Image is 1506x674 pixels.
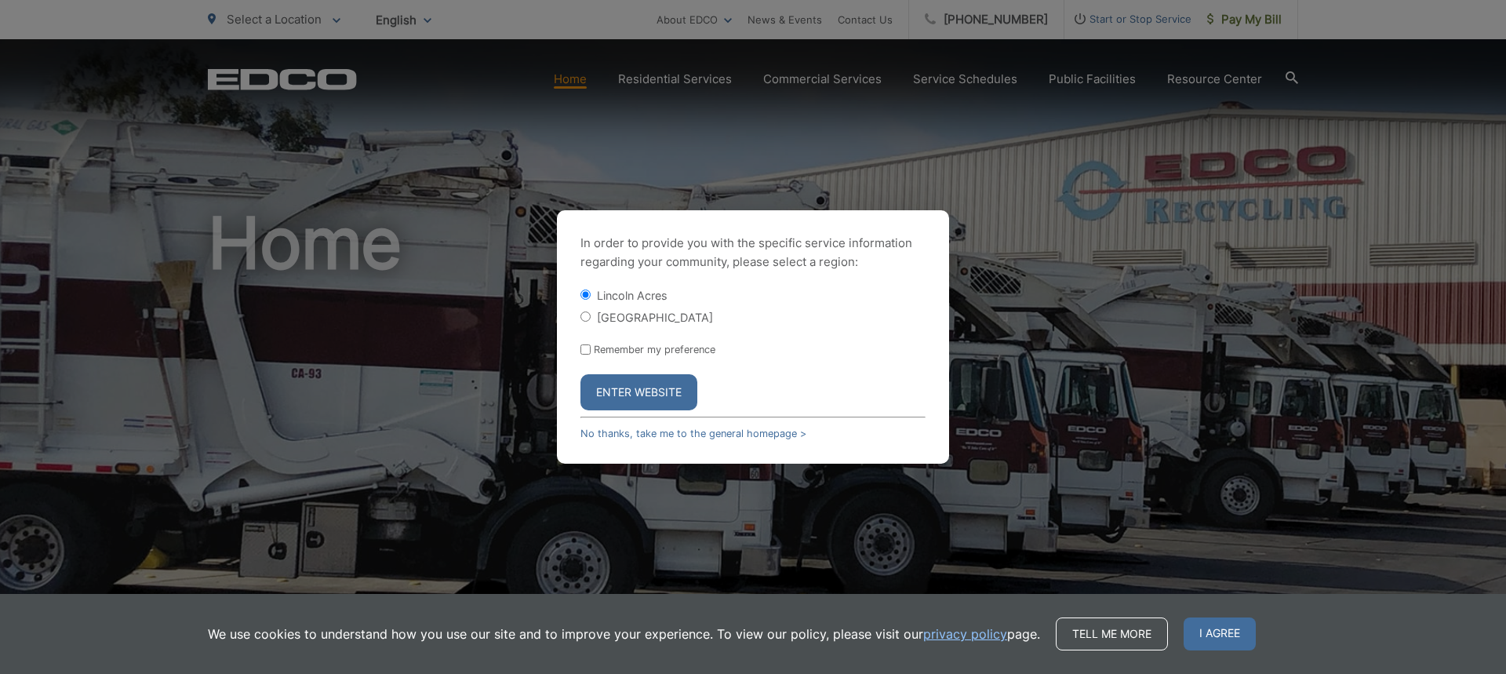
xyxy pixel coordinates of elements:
a: Tell me more [1056,618,1168,650]
a: privacy policy [923,625,1007,643]
p: In order to provide you with the specific service information regarding your community, please se... [580,234,926,271]
label: Remember my preference [594,344,715,355]
label: Lincoln Acres [597,289,668,302]
p: We use cookies to understand how you use our site and to improve your experience. To view our pol... [208,625,1040,643]
span: I agree [1184,618,1256,650]
button: Enter Website [580,374,697,410]
a: No thanks, take me to the general homepage > [580,428,806,439]
label: [GEOGRAPHIC_DATA] [597,311,713,324]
